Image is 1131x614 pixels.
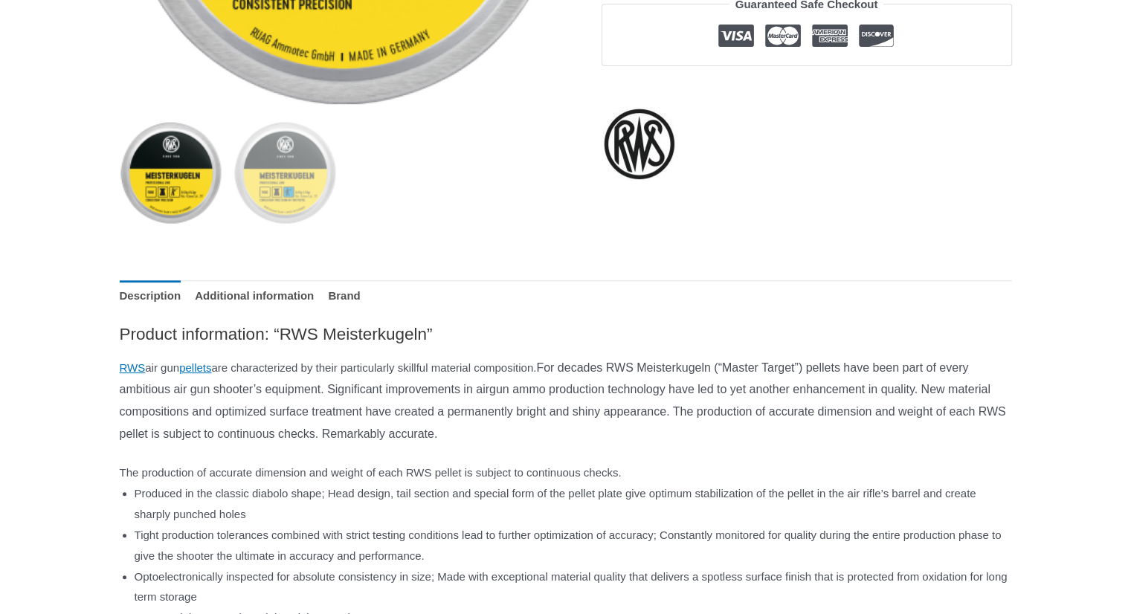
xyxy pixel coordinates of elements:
[120,357,1012,445] p: air gun are characterized by their particularly skillful material composition.
[602,77,1012,95] iframe: Customer reviews powered by Trustpilot
[195,280,314,312] a: Additional information
[135,570,1008,604] span: Optoelectronically inspected for absolute consistency in size; Made with exceptional material qua...
[120,361,1006,440] span: For decades RWS Meisterkugeln (“Master Target”) pellets have been part of every ambitious air gun...
[233,121,337,224] img: RWS Meisterkugeln - Image 2
[120,361,146,374] a: RWS
[120,462,1012,483] div: The production of accurate dimension and weight of each RWS pellet is subject to continuous checks.
[135,487,976,520] span: Produced in the classic diabolo shape; Head design, tail section and special form of the pellet p...
[120,280,181,312] a: Description
[328,280,360,312] a: Brand
[120,121,223,224] img: RWS Meisterkugeln
[120,323,1012,345] h2: Product information: “RWS Meisterkugeln”
[602,106,676,181] a: RWS
[135,529,1002,562] span: Tight production tolerances combined with strict testing conditions lead to further optimization ...
[179,361,211,374] a: pellets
